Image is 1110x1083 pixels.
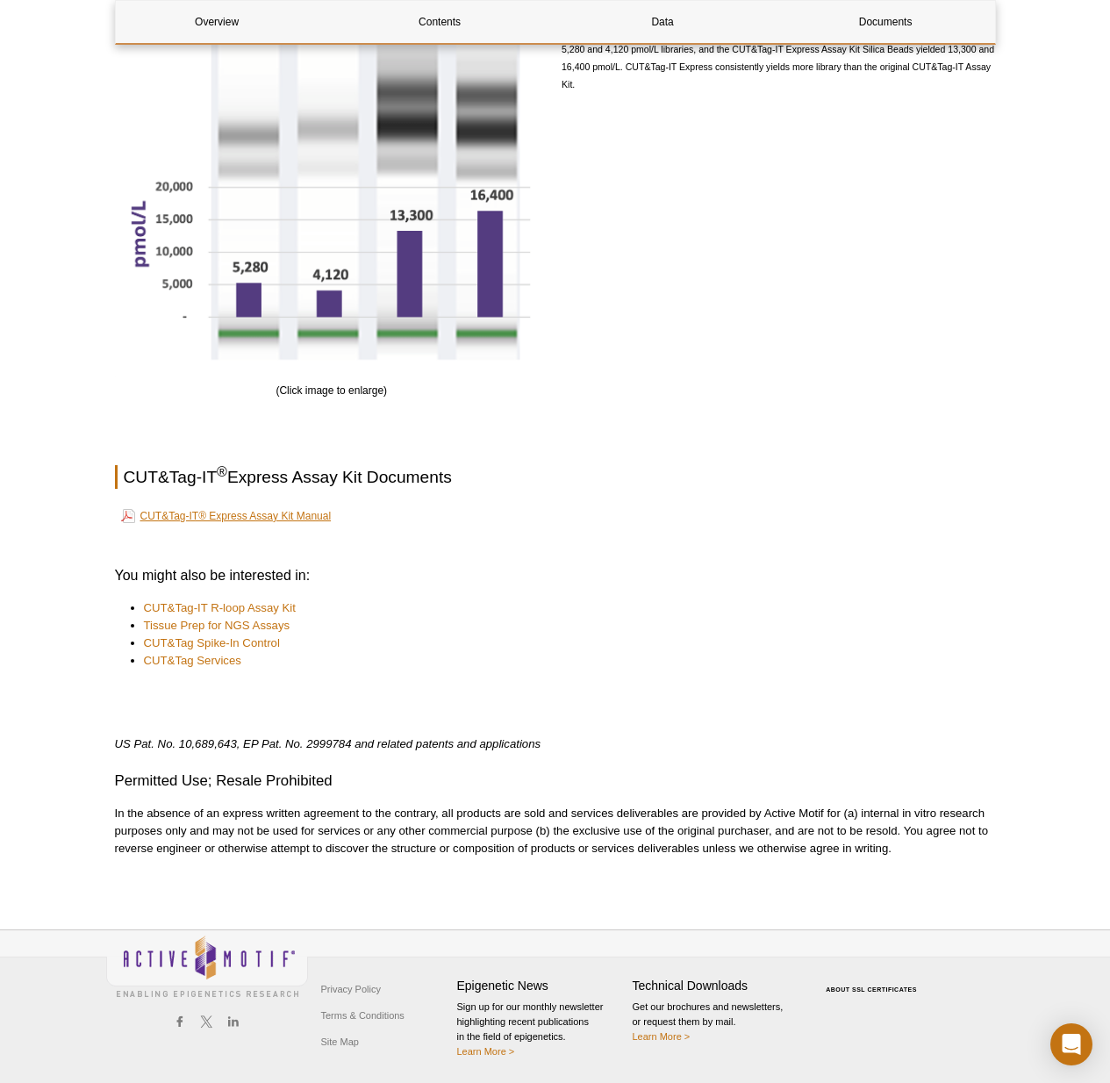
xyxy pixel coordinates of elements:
[826,986,917,993] a: ABOUT SSL CERTIFICATES
[317,1002,409,1029] a: Terms & Conditions
[144,652,241,670] a: CUT&Tag Services
[457,1000,624,1059] p: Sign up for our monthly newsletter highlighting recent publications in the field of epigenetics.
[115,771,996,792] h3: Permitted Use; Resale Prohibited
[457,1046,515,1057] a: Learn More >
[144,617,290,635] a: Tissue Prep for NGS Assays
[317,976,385,1002] a: Privacy Policy
[144,635,280,652] a: CUT&Tag Spike-In Control
[317,1029,363,1055] a: Site Map
[115,737,541,750] em: US Pat. No. 10,689,643, EP Pat. No. 2999784 and related patents and applications
[144,599,296,617] a: CUT&Tag-IT R-loop Assay Kit
[121,506,332,527] a: CUT&Tag-IT® Express Assay Kit Manual
[115,805,996,857] p: In the absence of an express written agreement to the contrary, all products are sold and service...
[633,1031,691,1042] a: Learn More >
[339,1,541,43] a: Contents
[633,1000,799,1044] p: Get our brochures and newsletters, or request them by mail.
[116,1,319,43] a: Overview
[115,465,996,489] h2: CUT&Tag-IT Express Assay Kit Documents
[115,565,996,586] h3: You might also be interested in:
[784,1,987,43] a: Documents
[217,464,227,479] sup: ®
[562,1,764,43] a: Data
[457,979,624,993] h4: Epigenetic News
[106,930,308,1001] img: Active Motif,
[808,961,940,1000] table: Click to Verify - This site chose Symantec SSL for secure e-commerce and confidential communicati...
[633,979,799,993] h4: Technical Downloads
[1050,1023,1092,1065] div: Open Intercom Messenger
